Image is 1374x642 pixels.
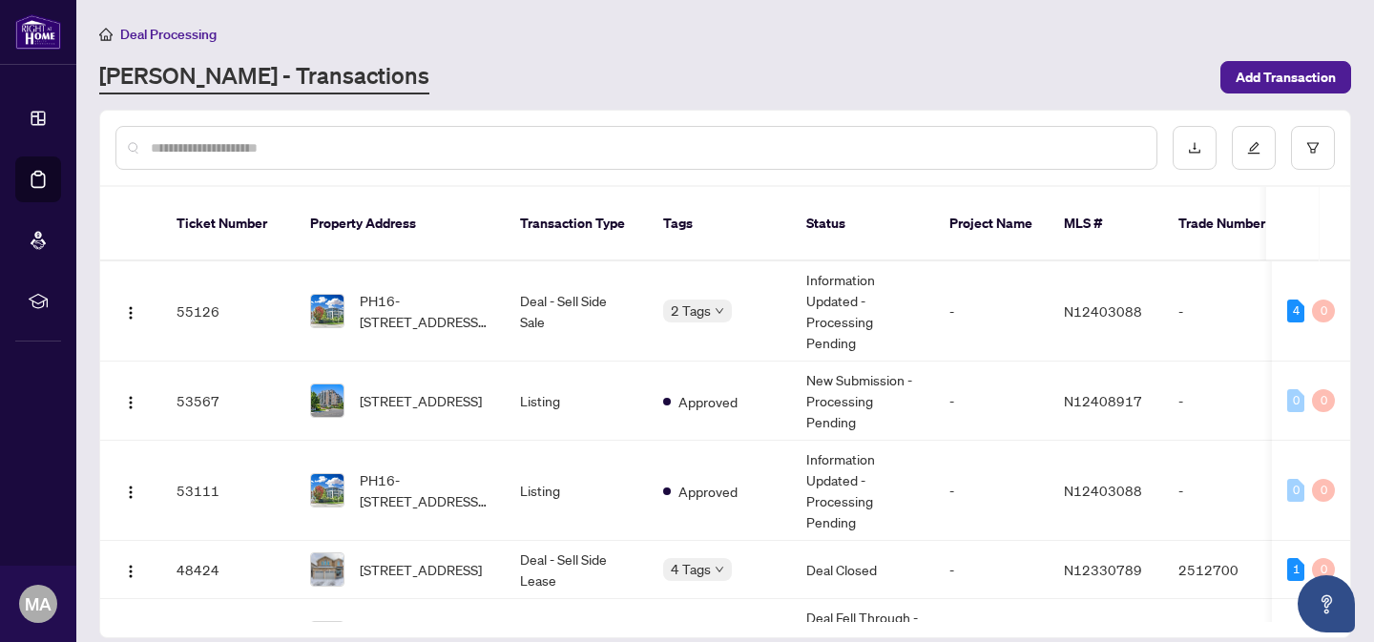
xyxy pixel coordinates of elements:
span: N12408917 [1064,392,1142,409]
span: edit [1247,141,1260,155]
th: Trade Number [1163,187,1297,261]
th: Tags [648,187,791,261]
span: 2 Tags [671,300,711,321]
td: - [934,541,1049,599]
img: logo [15,14,61,50]
th: Status [791,187,934,261]
td: 2512700 [1163,541,1297,599]
button: filter [1291,126,1335,170]
span: PH16-[STREET_ADDRESS][PERSON_NAME] [360,290,489,332]
td: - [1163,261,1297,362]
img: thumbnail-img [311,553,343,586]
span: Approved [678,391,738,412]
span: Deal Processing [120,26,217,43]
div: 0 [1312,300,1335,322]
button: Add Transaction [1220,61,1351,93]
span: 4 Tags [671,558,711,580]
span: MA [25,590,52,617]
span: down [715,306,724,316]
span: home [99,28,113,41]
div: 0 [1312,389,1335,412]
button: Open asap [1298,575,1355,632]
button: Logo [115,554,146,585]
img: thumbnail-img [311,384,343,417]
td: 55126 [161,261,295,362]
td: - [1163,441,1297,541]
th: Ticket Number [161,187,295,261]
td: 48424 [161,541,295,599]
td: - [934,362,1049,441]
img: Logo [123,305,138,321]
td: Deal - Sell Side Sale [505,261,648,362]
div: 0 [1312,479,1335,502]
span: N12403088 [1064,302,1142,320]
span: [STREET_ADDRESS] [360,390,482,411]
td: Listing [505,441,648,541]
th: Transaction Type [505,187,648,261]
td: Information Updated - Processing Pending [791,441,934,541]
th: Project Name [934,187,1049,261]
span: Approved [678,481,738,502]
img: thumbnail-img [311,474,343,507]
button: download [1173,126,1217,170]
td: - [934,261,1049,362]
img: Logo [123,564,138,579]
td: - [934,441,1049,541]
span: filter [1306,141,1320,155]
img: thumbnail-img [311,295,343,327]
button: Logo [115,385,146,416]
th: Property Address [295,187,505,261]
span: N12403088 [1064,482,1142,499]
a: [PERSON_NAME] - Transactions [99,60,429,94]
td: Listing [505,362,648,441]
span: PH16-[STREET_ADDRESS][PERSON_NAME] [360,469,489,511]
span: N12330789 [1064,561,1142,578]
span: [STREET_ADDRESS] [360,559,482,580]
td: 53111 [161,441,295,541]
td: 53567 [161,362,295,441]
img: Logo [123,395,138,410]
span: Add Transaction [1236,62,1336,93]
div: 0 [1287,479,1304,502]
td: New Submission - Processing Pending [791,362,934,441]
div: 0 [1312,558,1335,581]
img: Logo [123,485,138,500]
button: Logo [115,296,146,326]
div: 4 [1287,300,1304,322]
div: 0 [1287,389,1304,412]
th: MLS # [1049,187,1163,261]
td: Deal - Sell Side Lease [505,541,648,599]
td: Deal Closed [791,541,934,599]
button: Logo [115,475,146,506]
button: edit [1232,126,1276,170]
div: 1 [1287,558,1304,581]
td: - [1163,362,1297,441]
span: down [715,565,724,574]
td: Information Updated - Processing Pending [791,261,934,362]
span: download [1188,141,1201,155]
